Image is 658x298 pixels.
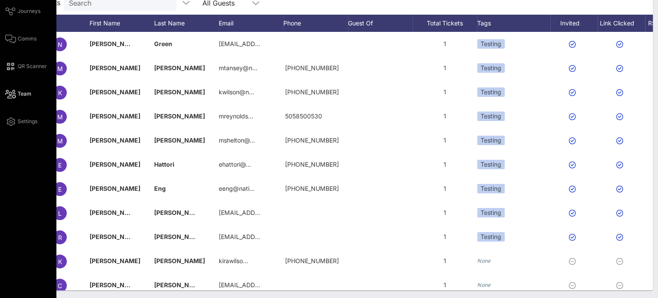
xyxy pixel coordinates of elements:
[413,56,477,80] div: 1
[285,137,339,144] span: +13107731004
[283,15,348,32] div: Phone
[90,209,140,216] span: [PERSON_NAME]
[477,184,505,193] div: Testing
[90,257,140,264] span: [PERSON_NAME]
[219,152,251,177] p: ehattori@…
[413,177,477,201] div: 1
[58,258,62,265] span: K
[285,257,339,264] span: +14135886264
[5,116,37,127] a: Settings
[154,281,205,289] span: [PERSON_NAME]
[58,282,62,289] span: C
[219,104,253,128] p: mreynolds…
[154,185,166,192] span: Eng
[413,104,477,128] div: 1
[219,40,323,47] span: [EMAIL_ADDRESS][DOMAIN_NAME]
[90,112,140,120] span: [PERSON_NAME]
[219,128,255,152] p: mshelton@…
[58,161,62,169] span: E
[58,234,62,241] span: R
[550,15,598,32] div: Invited
[413,201,477,225] div: 1
[154,40,172,47] span: Green
[57,113,63,121] span: M
[413,128,477,152] div: 1
[90,161,140,168] span: [PERSON_NAME]
[219,15,283,32] div: Email
[219,249,248,273] p: kirawilso…
[348,15,413,32] div: Guest Of
[477,63,505,73] div: Testing
[57,137,63,145] span: M
[57,65,63,72] span: M
[477,232,505,242] div: Testing
[477,208,505,217] div: Testing
[219,233,323,240] span: [EMAIL_ADDRESS][DOMAIN_NAME]
[285,185,339,192] span: +19096416180
[413,32,477,56] div: 1
[5,6,40,16] a: Journeys
[154,137,205,144] span: [PERSON_NAME]
[154,15,219,32] div: Last Name
[18,62,47,70] span: QR Scanner
[285,161,339,168] span: +16319422569
[477,39,505,49] div: Testing
[477,15,550,32] div: Tags
[58,89,62,96] span: K
[18,35,37,43] span: Comms
[477,282,491,288] i: None
[90,64,140,71] span: [PERSON_NAME]
[598,15,645,32] div: Link Clicked
[477,112,505,121] div: Testing
[18,118,37,125] span: Settings
[90,281,140,289] span: [PERSON_NAME]
[58,41,62,48] span: N
[285,64,339,71] span: +16464799676
[154,88,205,96] span: [PERSON_NAME]
[477,258,491,264] i: None
[219,209,323,216] span: [EMAIL_ADDRESS][DOMAIN_NAME]
[219,281,323,289] span: [EMAIL_ADDRESS][DOMAIN_NAME]
[90,40,140,47] span: [PERSON_NAME]
[219,177,255,201] p: eeng@nati…
[154,257,205,264] span: [PERSON_NAME]
[90,15,154,32] div: First Name
[58,186,62,193] span: E
[477,136,505,145] div: Testing
[219,56,258,80] p: mtansey@n…
[154,64,205,71] span: [PERSON_NAME]
[285,112,322,120] span: 5058500530
[413,225,477,249] div: 1
[90,137,140,144] span: [PERSON_NAME]
[477,87,505,97] div: Testing
[413,152,477,177] div: 1
[413,15,477,32] div: Total Tickets
[413,249,477,273] div: 1
[5,34,37,44] a: Comms
[58,210,62,217] span: L
[154,209,205,216] span: [PERSON_NAME]
[18,7,40,15] span: Journeys
[413,80,477,104] div: 1
[90,185,140,192] span: [PERSON_NAME]
[477,160,505,169] div: Testing
[90,88,140,96] span: [PERSON_NAME]
[219,80,254,104] p: kwilson@n…
[5,61,47,71] a: QR Scanner
[5,89,31,99] a: Team
[18,90,31,98] span: Team
[154,233,205,240] span: [PERSON_NAME]
[90,233,140,240] span: [PERSON_NAME]
[413,273,477,297] div: 1
[154,112,205,120] span: [PERSON_NAME]
[154,161,174,168] span: Hattori
[285,88,339,96] span: +16467626311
